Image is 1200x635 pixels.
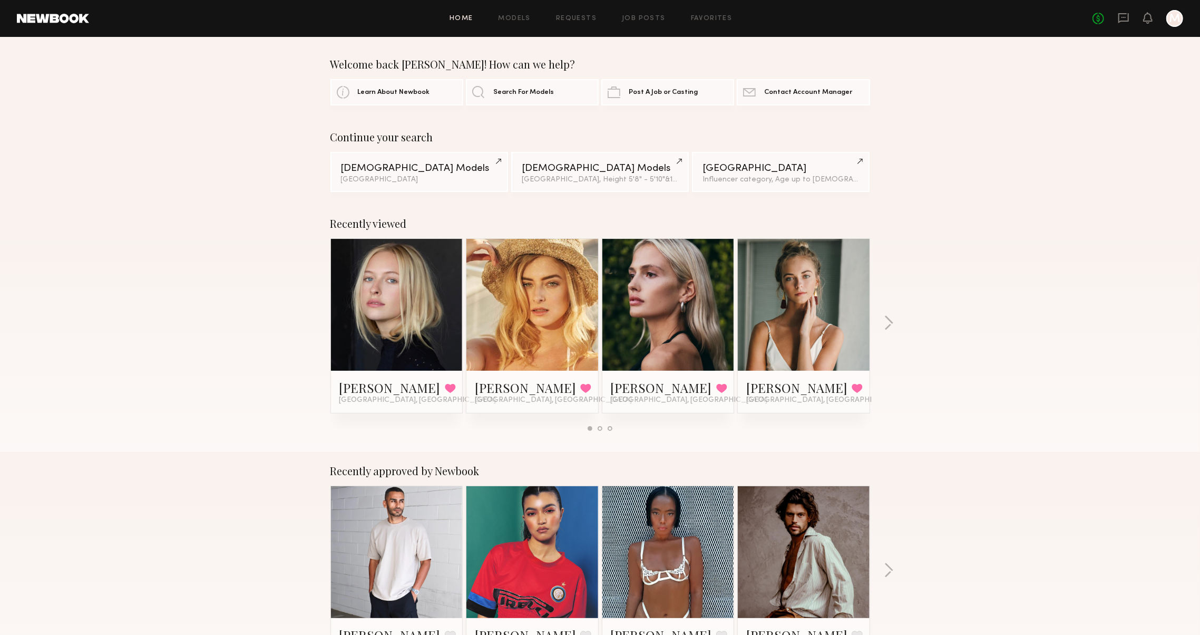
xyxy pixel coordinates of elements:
a: Job Posts [622,15,666,22]
a: Post A Job or Casting [601,79,734,105]
a: Learn About Newbook [330,79,463,105]
a: Home [450,15,473,22]
a: Search For Models [466,79,599,105]
span: [GEOGRAPHIC_DATA], [GEOGRAPHIC_DATA] [611,396,768,405]
div: Continue your search [330,131,870,143]
span: Learn About Newbook [358,89,430,96]
span: [GEOGRAPHIC_DATA], [GEOGRAPHIC_DATA] [339,396,496,405]
a: [DEMOGRAPHIC_DATA] Models[GEOGRAPHIC_DATA] [330,152,508,192]
div: [DEMOGRAPHIC_DATA] Models [341,163,497,174]
a: M [1166,10,1183,27]
div: Recently viewed [330,217,870,230]
span: [GEOGRAPHIC_DATA], [GEOGRAPHIC_DATA] [746,396,903,405]
div: [GEOGRAPHIC_DATA] [341,176,497,184]
a: Models [499,15,531,22]
span: Search For Models [493,89,554,96]
a: Requests [556,15,597,22]
a: [PERSON_NAME] [611,379,712,396]
a: [PERSON_NAME] [475,379,576,396]
div: [DEMOGRAPHIC_DATA] Models [522,163,678,174]
div: Welcome back [PERSON_NAME]! How can we help? [330,58,870,71]
span: Contact Account Manager [764,89,852,96]
a: Favorites [691,15,733,22]
div: Recently approved by Newbook [330,465,870,477]
span: & 1 other filter [665,176,710,183]
div: Influencer category, Age up to [DEMOGRAPHIC_DATA]. [703,176,859,184]
a: Contact Account Manager [737,79,870,105]
div: [GEOGRAPHIC_DATA] [703,163,859,174]
div: [GEOGRAPHIC_DATA], Height 5'8" - 5'10" [522,176,678,184]
a: [PERSON_NAME] [339,379,441,396]
span: Post A Job or Casting [629,89,698,96]
a: [DEMOGRAPHIC_DATA] Models[GEOGRAPHIC_DATA], Height 5'8" - 5'10"&1other filter [511,152,689,192]
span: [GEOGRAPHIC_DATA], [GEOGRAPHIC_DATA] [475,396,632,405]
a: [GEOGRAPHIC_DATA]Influencer category, Age up to [DEMOGRAPHIC_DATA]. [692,152,870,192]
a: [PERSON_NAME] [746,379,847,396]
